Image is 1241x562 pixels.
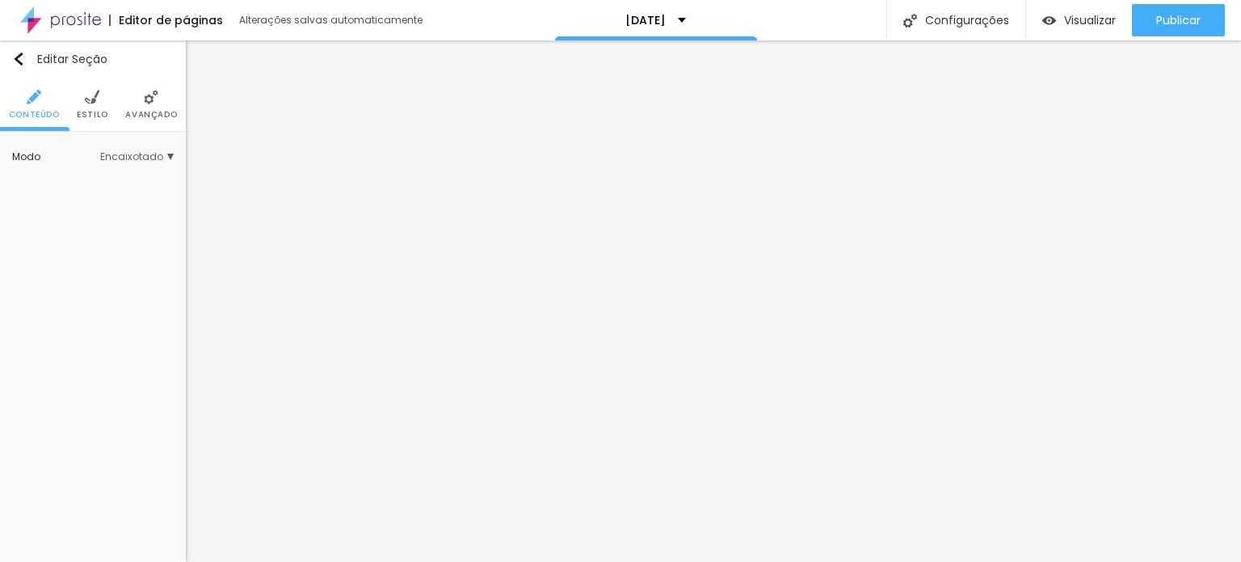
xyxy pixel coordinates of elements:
img: Icone [85,90,99,104]
img: Icone [12,53,25,65]
span: Estilo [77,111,108,119]
iframe: Editor [186,40,1241,562]
img: Icone [27,90,41,104]
span: Conteúdo [9,111,60,119]
button: Publicar [1132,4,1225,36]
p: [DATE] [625,15,666,26]
span: Publicar [1156,14,1201,27]
div: Alterações salvas automaticamente [239,15,425,25]
img: Icone [144,90,158,104]
div: Modo [12,152,100,162]
div: Editar Seção [12,53,107,65]
span: Visualizar [1064,14,1116,27]
img: Icone [903,14,917,27]
img: view-1.svg [1042,14,1056,27]
button: Visualizar [1026,4,1132,36]
div: Editor de páginas [109,15,223,26]
span: Encaixotado [100,152,174,162]
span: Avançado [125,111,177,119]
